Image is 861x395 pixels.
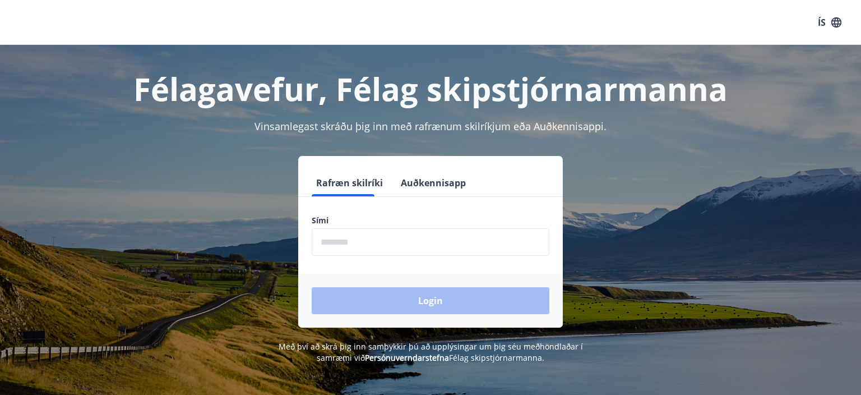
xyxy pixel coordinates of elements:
[812,12,848,33] button: ÍS
[396,169,470,196] button: Auðkennisapp
[254,120,607,133] span: Vinsamlegast skráðu þig inn með rafrænum skilríkjum eða Auðkennisappi.
[40,67,821,110] h1: Félagavefur, Félag skipstjórnarmanna
[312,215,549,226] label: Sími
[365,352,449,363] a: Persónuverndarstefna
[279,341,583,363] span: Með því að skrá þig inn samþykkir þú að upplýsingar um þig séu meðhöndlaðar í samræmi við Félag s...
[312,169,387,196] button: Rafræn skilríki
